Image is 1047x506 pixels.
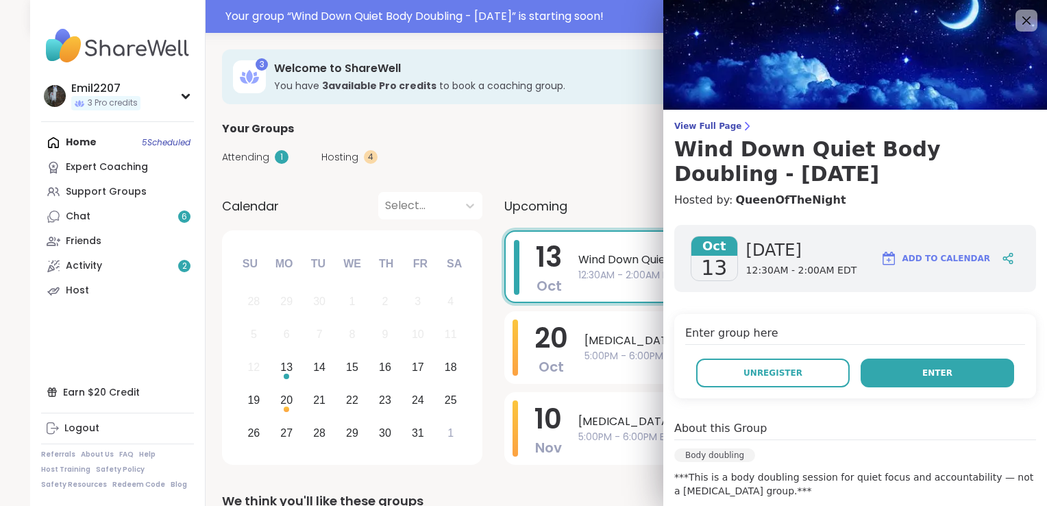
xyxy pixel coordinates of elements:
[537,276,562,296] span: Oct
[405,249,435,279] div: Fr
[584,349,976,363] span: 5:00PM - 6:00PM EDT
[403,418,432,448] div: Choose Friday, October 31st, 2025
[415,292,421,311] div: 3
[280,358,293,376] div: 13
[272,418,301,448] div: Choose Monday, October 27th, 2025
[222,150,269,165] span: Attending
[412,424,424,442] div: 31
[412,325,424,344] div: 10
[247,391,260,409] div: 19
[275,150,288,164] div: 1
[305,353,334,383] div: Choose Tuesday, October 14th, 2025
[66,185,147,199] div: Support Groups
[338,353,367,383] div: Choose Wednesday, October 15th, 2025
[346,358,358,376] div: 15
[41,22,194,70] img: ShareWell Nav Logo
[119,450,134,459] a: FAQ
[403,385,432,415] div: Choose Friday, October 24th, 2025
[338,287,367,317] div: Not available Wednesday, October 1st, 2025
[41,450,75,459] a: Referrals
[685,325,1025,345] h4: Enter group here
[371,418,400,448] div: Choose Thursday, October 30th, 2025
[382,325,388,344] div: 9
[504,197,567,215] span: Upcoming
[303,249,333,279] div: Tu
[41,180,194,204] a: Support Groups
[880,250,897,267] img: ShareWell Logomark
[112,480,165,490] a: Redeem Code
[239,418,269,448] div: Choose Sunday, October 26th, 2025
[222,197,279,215] span: Calendar
[239,353,269,383] div: Not available Sunday, October 12th, 2025
[371,287,400,317] div: Not available Thursday, October 2nd, 2025
[371,249,402,279] div: Th
[874,242,996,275] button: Add to Calendar
[247,292,260,311] div: 28
[535,438,562,457] span: Nov
[436,320,465,350] div: Not available Saturday, October 11th, 2025
[274,79,861,93] h3: You have to book a coaching group.
[922,367,952,379] span: Enter
[412,391,424,409] div: 24
[247,358,260,376] div: 12
[66,284,89,298] div: Host
[272,385,301,415] div: Choose Monday, October 20th, 2025
[578,268,974,282] span: 12:30AM - 2:00AM EDT
[313,358,325,376] div: 14
[379,391,391,409] div: 23
[305,287,334,317] div: Not available Tuesday, September 30th, 2025
[445,358,457,376] div: 18
[305,418,334,448] div: Choose Tuesday, October 28th, 2025
[269,249,299,279] div: Mo
[735,192,846,208] a: QueenOfTheNight
[746,239,857,261] span: [DATE]
[44,85,66,107] img: Emil2207
[674,448,755,462] div: Body doubling
[536,238,562,276] span: 13
[239,385,269,415] div: Choose Sunday, October 19th, 2025
[743,367,802,379] span: Unregister
[349,325,356,344] div: 8
[41,204,194,229] a: Chat6
[674,121,1036,132] span: View Full Page
[313,292,325,311] div: 30
[534,400,562,438] span: 10
[222,121,294,137] span: Your Groups
[371,353,400,383] div: Choose Thursday, October 16th, 2025
[337,249,367,279] div: We
[674,420,767,437] h4: About this Group
[412,358,424,376] div: 17
[280,391,293,409] div: 20
[272,353,301,383] div: Choose Monday, October 13th, 2025
[371,385,400,415] div: Choose Thursday, October 23rd, 2025
[902,252,990,265] span: Add to Calendar
[382,292,388,311] div: 2
[41,380,194,405] div: Earn $20 Credit
[171,480,187,490] a: Blog
[436,385,465,415] div: Choose Saturday, October 25th, 2025
[321,150,358,165] span: Hosting
[534,319,568,357] span: 20
[305,385,334,415] div: Choose Tuesday, October 21st, 2025
[41,254,194,278] a: Activity2
[379,358,391,376] div: 16
[379,424,391,442] div: 30
[239,320,269,350] div: Not available Sunday, October 5th, 2025
[41,278,194,303] a: Host
[445,391,457,409] div: 25
[445,325,457,344] div: 11
[447,424,454,442] div: 1
[305,320,334,350] div: Not available Tuesday, October 7th, 2025
[41,465,90,474] a: Host Training
[674,137,1036,186] h3: Wind Down Quiet Body Doubling - [DATE]
[346,424,358,442] div: 29
[272,287,301,317] div: Not available Monday, September 29th, 2025
[235,249,265,279] div: Su
[182,261,187,272] span: 2
[239,287,269,317] div: Not available Sunday, September 28th, 2025
[139,450,156,459] a: Help
[371,320,400,350] div: Not available Thursday, October 9th, 2025
[81,450,114,459] a: About Us
[584,333,976,349] span: [MEDICAL_DATA] Anonymous
[578,430,976,444] span: 5:00PM - 6:00PM EST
